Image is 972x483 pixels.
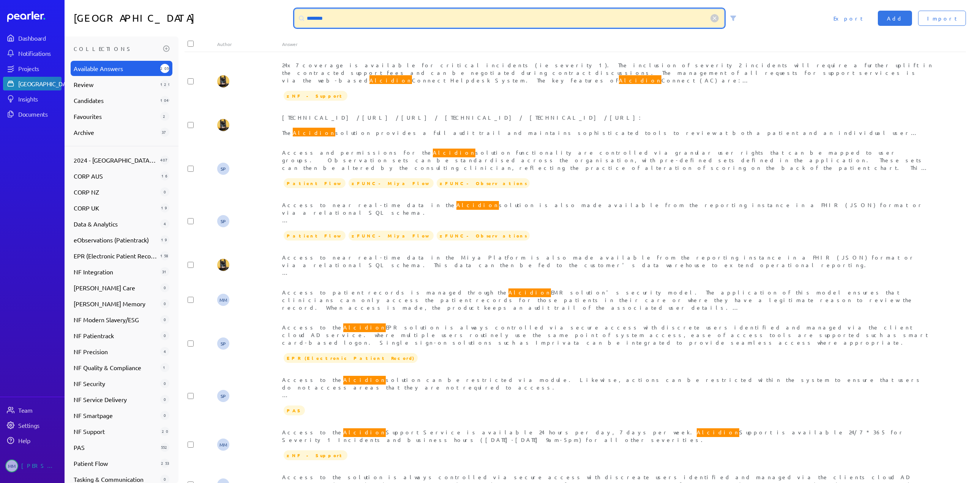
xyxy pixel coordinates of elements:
[74,251,157,260] span: EPR (Electronic Patient Record)
[887,14,903,22] span: Add
[284,178,346,188] span: Patient Flow
[217,259,229,271] img: Tung Nguyen
[160,315,169,324] div: 0
[343,427,386,437] span: Alcidion
[437,178,530,188] span: zFUNC - Observations
[160,459,169,468] div: 253
[437,231,530,241] span: zFUNC - Observations
[74,96,157,105] span: Candidates
[369,75,412,85] span: Alcidion
[619,75,661,85] span: Alcidion
[282,62,933,122] span: 24x7 coverage is available for critical incidents (ie severity 1). The inclusion of severity 2 in...
[74,299,157,308] span: [PERSON_NAME] Memory
[74,331,157,340] span: NF Patientrack
[343,322,386,332] span: Alcidion
[74,315,157,324] span: NF Modern Slavery/ESG
[3,456,62,475] a: MM[PERSON_NAME]
[282,375,922,421] span: Access to the solution can be restricted via module. Likewise, actions can be restricted within t...
[878,11,912,26] button: Add
[349,178,434,188] span: zFUNC - Miya Flow
[217,163,229,175] span: Sarah Pendlebury
[160,347,169,356] div: 4
[456,200,499,210] span: Alcidion
[160,128,169,137] div: 37
[74,187,157,196] span: CORP NZ
[160,267,169,276] div: 31
[160,411,169,420] div: 0
[160,203,169,212] div: 19
[282,322,928,346] span: Access to the EPR solution is always controlled via secure access with discrete users identified ...
[5,459,18,472] span: Michelle Manuel
[918,11,966,26] button: Import
[824,11,872,26] button: Export
[160,299,169,308] div: 0
[3,46,62,60] a: Notifications
[74,411,157,420] span: NF Smartpage
[160,64,169,73] div: 2059
[160,112,169,121] div: 2
[74,155,157,165] span: 2024 - [GEOGRAPHIC_DATA] - [GEOGRAPHIC_DATA] - Flow
[160,80,169,89] div: 1292
[282,41,933,47] div: Answer
[508,287,551,297] span: Alcidion
[74,128,157,137] span: Archive
[160,283,169,292] div: 0
[74,459,157,468] span: Patient Flow
[18,34,61,42] div: Dashboard
[74,267,157,276] span: NF Integration
[217,439,229,451] span: Michelle Manuel
[74,203,157,212] span: CORP UK
[74,80,157,89] span: Review
[833,14,863,22] span: Export
[217,390,229,402] span: Sarah Pendlebury
[282,114,932,356] span: [TECHNICAL_ID] /[URL] /[URL] / [TECHNICAL_ID] / [TECHNICAL_ID] /[URL]: The solution provides a fu...
[18,65,61,72] div: Projects
[74,219,157,228] span: Data & Analytics
[74,347,157,356] span: NF Precision
[74,171,157,181] span: CORP AUS
[433,147,475,157] span: Alcidion
[160,363,169,372] div: 1
[18,110,61,118] div: Documents
[3,107,62,121] a: Documents
[3,92,62,106] a: Insights
[160,427,169,436] div: 20
[217,119,229,131] img: Tung Nguyen
[74,283,157,292] span: [PERSON_NAME] Care
[74,235,157,244] span: eObservations (Patientrack)
[217,294,229,306] span: Michelle Manuel
[284,405,305,415] span: PAS
[74,43,160,55] h3: Collections
[349,231,434,241] span: zFUNC - Miya Flow
[3,62,62,75] a: Projects
[74,112,157,121] span: Favourites
[284,231,346,241] span: Patient Flow
[293,128,335,138] span: Alcidion
[160,443,169,452] div: 552
[284,91,347,101] span: zNF - Support
[160,187,169,196] div: 0
[18,421,61,429] div: Settings
[927,14,957,22] span: Import
[18,406,61,414] div: Team
[74,64,157,73] span: Available Answers
[217,215,229,227] span: Sarah Pendlebury
[343,375,386,385] span: Alcidion
[74,363,157,372] span: NF Quality & Compliance
[74,395,157,404] span: NF Service Delivery
[282,147,928,179] span: Access and permissions for the solution functionality are controlled via granular user rights tha...
[282,254,915,337] span: Access to near real-time data in the Miya Platform is also made available from the reporting inst...
[160,171,169,181] div: 16
[3,31,62,45] a: Dashboard
[74,443,157,452] span: PAS
[18,95,61,103] div: Insights
[217,337,229,350] span: Sarah Pendlebury
[282,427,905,443] span: Access to the Support Service is available 24 hours per day, 7 days per week. Support is availabl...
[74,9,292,27] h1: [GEOGRAPHIC_DATA]
[160,395,169,404] div: 0
[284,353,418,363] span: EPR (Electronic Patient Record)
[217,41,282,47] div: Author
[160,96,169,105] div: 1049
[160,155,169,165] div: 407
[160,219,169,228] div: 4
